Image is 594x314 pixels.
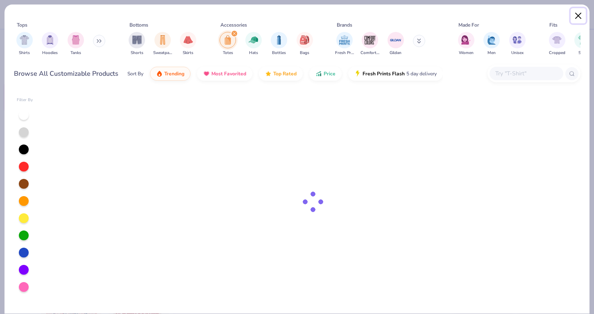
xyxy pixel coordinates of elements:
[512,35,522,45] img: Unisex Image
[388,32,404,56] div: filter for Gildan
[354,70,361,77] img: flash.gif
[223,50,233,56] span: Totes
[549,32,565,56] button: filter button
[458,21,479,29] div: Made For
[153,50,172,56] span: Sweatpants
[458,32,474,56] div: filter for Women
[16,32,33,56] div: filter for Shirts
[297,32,313,56] button: filter button
[16,32,33,56] button: filter button
[335,32,354,56] button: filter button
[324,70,336,77] span: Price
[578,50,587,56] span: Slim
[335,32,354,56] div: filter for Fresh Prints
[461,35,471,45] img: Women Image
[388,32,404,56] button: filter button
[297,32,313,56] div: filter for Bags
[406,69,437,79] span: 5 day delivery
[180,32,196,56] div: filter for Skirts
[300,50,309,56] span: Bags
[509,32,526,56] button: filter button
[458,32,474,56] button: filter button
[364,34,376,46] img: Comfort Colors Image
[153,32,172,56] div: filter for Sweatpants
[14,69,118,79] div: Browse All Customizable Products
[220,32,236,56] div: filter for Totes
[487,50,496,56] span: Men
[42,32,58,56] div: filter for Hoodies
[483,32,500,56] div: filter for Men
[129,32,145,56] button: filter button
[578,35,587,45] img: Slim Image
[127,70,143,77] div: Sort By
[509,32,526,56] div: filter for Unisex
[272,50,286,56] span: Bottles
[183,50,193,56] span: Skirts
[300,35,309,45] img: Bags Image
[259,67,303,81] button: Top Rated
[150,67,190,81] button: Trending
[249,50,258,56] span: Hats
[571,8,586,24] button: Close
[265,70,272,77] img: TopRated.gif
[348,67,443,81] button: Fresh Prints Flash5 day delivery
[574,32,591,56] div: filter for Slim
[360,50,379,56] span: Comfort Colors
[390,34,402,46] img: Gildan Image
[220,21,247,29] div: Accessories
[363,70,405,77] span: Fresh Prints Flash
[70,50,81,56] span: Tanks
[131,50,143,56] span: Shorts
[390,50,401,56] span: Gildan
[549,21,558,29] div: Fits
[197,67,252,81] button: Most Favorited
[483,32,500,56] button: filter button
[71,35,80,45] img: Tanks Image
[17,21,27,29] div: Tops
[180,32,196,56] button: filter button
[129,21,148,29] div: Bottoms
[360,32,379,56] button: filter button
[549,32,565,56] div: filter for Cropped
[360,32,379,56] div: filter for Comfort Colors
[45,35,54,45] img: Hoodies Image
[574,32,591,56] button: filter button
[211,70,246,77] span: Most Favorited
[156,70,163,77] img: trending.gif
[494,69,558,78] input: Try "T-Shirt"
[271,32,287,56] button: filter button
[19,50,30,56] span: Shirts
[274,35,283,45] img: Bottles Image
[20,35,29,45] img: Shirts Image
[309,67,342,81] button: Price
[223,35,232,45] img: Totes Image
[273,70,297,77] span: Top Rated
[459,50,474,56] span: Women
[132,35,142,45] img: Shorts Image
[158,35,167,45] img: Sweatpants Image
[17,97,33,103] div: Filter By
[245,32,262,56] div: filter for Hats
[552,35,562,45] img: Cropped Image
[511,50,524,56] span: Unisex
[337,21,352,29] div: Brands
[164,70,184,77] span: Trending
[271,32,287,56] div: filter for Bottles
[245,32,262,56] button: filter button
[68,32,84,56] div: filter for Tanks
[129,32,145,56] div: filter for Shorts
[338,34,351,46] img: Fresh Prints Image
[153,32,172,56] button: filter button
[203,70,210,77] img: most_fav.gif
[184,35,193,45] img: Skirts Image
[68,32,84,56] button: filter button
[249,35,258,45] img: Hats Image
[42,50,58,56] span: Hoodies
[42,32,58,56] button: filter button
[220,32,236,56] button: filter button
[549,50,565,56] span: Cropped
[335,50,354,56] span: Fresh Prints
[487,35,496,45] img: Men Image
